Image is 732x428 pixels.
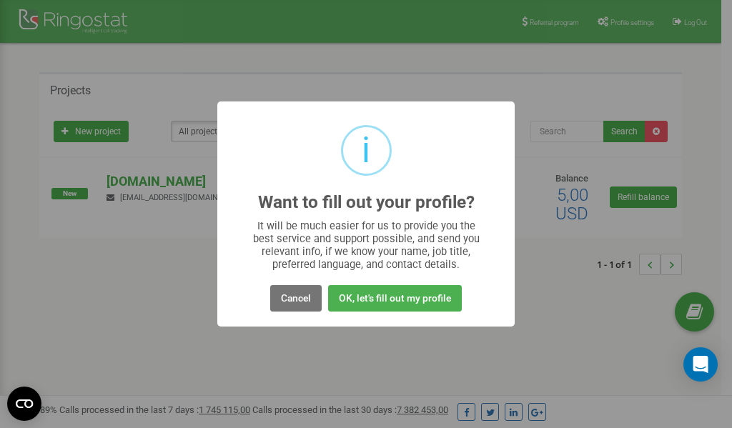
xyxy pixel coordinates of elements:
div: Open Intercom Messenger [683,347,718,382]
button: OK, let's fill out my profile [328,285,462,312]
div: It will be much easier for us to provide you the best service and support possible, and send you ... [246,219,487,271]
button: Cancel [270,285,322,312]
h2: Want to fill out your profile? [258,193,475,212]
div: i [362,127,370,174]
button: Open CMP widget [7,387,41,421]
